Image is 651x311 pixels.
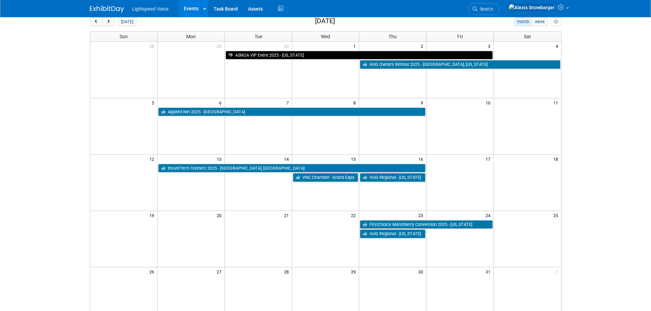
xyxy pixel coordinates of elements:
[555,42,561,50] span: 4
[457,34,463,39] span: Fri
[315,17,335,25] h2: [DATE]
[514,17,532,26] button: month
[218,98,225,107] span: 6
[255,34,262,39] span: Tue
[118,17,136,26] button: [DATE]
[418,211,426,220] span: 23
[554,20,558,24] i: Personalize Calendar
[286,98,292,107] span: 7
[321,34,330,39] span: Wed
[158,108,425,116] a: Applied Net 2025 - [GEOGRAPHIC_DATA]
[553,155,561,163] span: 18
[149,42,157,50] span: 28
[293,173,358,182] a: VNC Chamber - Grand Expo
[551,17,561,26] button: myCustomButton
[418,155,426,163] span: 16
[350,211,359,220] span: 22
[132,6,169,12] span: Lightspeed Voice
[102,17,115,26] button: next
[360,173,425,182] a: HUG Regional - [US_STATE]
[553,211,561,220] span: 25
[158,164,425,173] a: InsureTech Connect 2025 - [GEOGRAPHIC_DATA], [GEOGRAPHIC_DATA]
[360,220,493,229] a: FirstChoice Marshberry Convention 2025 - [US_STATE]
[149,211,157,220] span: 19
[353,98,359,107] span: 8
[485,211,493,220] span: 24
[283,42,292,50] span: 30
[283,155,292,163] span: 14
[216,42,225,50] span: 29
[151,98,157,107] span: 5
[508,4,555,11] img: Alexis Snowbarger
[532,17,547,26] button: week
[389,34,397,39] span: Thu
[149,267,157,276] span: 26
[216,155,225,163] span: 13
[283,211,292,220] span: 21
[555,267,561,276] span: 1
[186,34,196,39] span: Mon
[553,98,561,107] span: 11
[350,267,359,276] span: 29
[216,211,225,220] span: 20
[485,155,493,163] span: 17
[360,60,560,69] a: HUG Owners Retreat 2025 - [GEOGRAPHIC_DATA], [US_STATE]
[90,6,124,13] img: ExhibitDay
[485,98,493,107] span: 10
[353,42,359,50] span: 1
[420,42,426,50] span: 2
[149,155,157,163] span: 12
[90,17,103,26] button: prev
[216,267,225,276] span: 27
[524,34,531,39] span: Sat
[487,42,493,50] span: 3
[477,6,493,12] span: Search
[350,155,359,163] span: 15
[418,267,426,276] span: 30
[120,34,128,39] span: Sun
[468,3,500,15] a: Search
[420,98,426,107] span: 9
[360,229,425,238] a: HUG Regional - [US_STATE]
[485,267,493,276] span: 31
[226,51,493,60] a: ASNOA VIP Event 2025 - [US_STATE]
[283,267,292,276] span: 28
